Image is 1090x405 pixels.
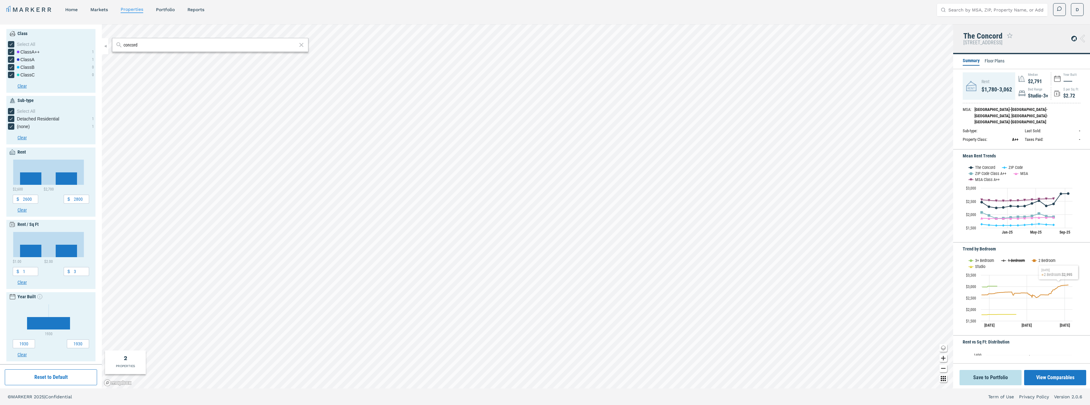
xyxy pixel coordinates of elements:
div: 1 [92,49,94,55]
svg: Interactive chart [963,159,1076,239]
svg: Interactive chart [963,252,1076,332]
g: MSA, line 4 of 5 with 11 data points. [981,216,1055,220]
div: Class C [17,72,35,78]
a: reports [187,7,204,12]
div: (none) checkbox input [8,123,30,130]
path: Saturday, 14 Dec, 19:00, 2,266.51. The Concord. [1002,206,1005,209]
path: Monday, 14 Apr, 20:00, 2,416.67. The Concord. [1031,202,1033,205]
a: MARKERR [6,5,53,14]
input: Search by MSA, ZIP, Property Name, or Address [948,4,1044,16]
div: - [1079,136,1080,143]
path: Saturday, 14 Dec, 19:00, 1,847.44. MSA. [1002,217,1005,220]
path: Monday, 14 Oct, 20:00, 2,295.33. The Concord. [988,205,990,208]
path: Wednesday, 14 May, 20:00, 1,887.95. MSA. [1038,216,1040,219]
div: A++ [1012,136,1018,143]
text: $2,000 [966,213,976,217]
div: Property Class : [963,136,987,143]
path: Thursday, 14 Nov, 19:00, 1,585.57. ZIP Code. [995,224,998,227]
text: $2,500 [966,296,976,300]
text: $3,000 [966,285,976,289]
svg: Interactive chart [13,232,84,264]
div: $ per Sq Ft [1063,87,1078,92]
span: MARKERR [11,394,34,399]
text: The Concord [975,165,995,170]
div: 0 [92,64,94,70]
button: Clear button [18,279,94,286]
div: Median [1028,72,1042,78]
path: Friday, 14 Feb, 19:00, 2,306.57. The Concord. [1017,205,1019,207]
text: [DATE] [984,323,995,328]
text: [DATE] [1022,323,1032,328]
text: ZIP Code [1009,165,1023,170]
path: $2,600 - $2,700, 1. Histogram. [20,172,41,185]
span: 2025 | [34,394,45,399]
button: Zoom out map button [939,365,947,372]
path: Monday, 14 Oct, 20:00, 1,967.28. ZIP Code Class A++. [988,214,990,217]
text: ZIP Code Class A++ [975,171,1006,176]
svg: Interactive chart [13,160,84,191]
div: 0 [92,72,94,78]
path: Monday, 14 Apr, 20:00, 1,876.93. MSA. [1031,216,1033,219]
path: Tuesday, 14 Jan, 19:00, 1,851.42. MSA. [1009,217,1012,220]
path: Friday, 14 Mar, 20:00, 2,544.08. MSA Class A++. [1023,199,1026,201]
svg: Show empty values info icon [37,294,42,299]
button: Other options map button [939,375,947,382]
li: Summary [963,57,980,66]
div: MSA : [963,106,971,125]
div: [object Object] checkbox input [8,41,94,47]
path: Saturday, 14 Sep, 20:00, 2,464.6. The Concord. [981,201,983,203]
text: $2,600 [13,187,23,192]
path: $2,700 - $2,800, 1. Histogram. [56,172,77,185]
div: Chart. Highcharts interactive chart. [13,304,89,336]
text: $3,000 [966,186,976,191]
path: $1.00 - $2.00, 1. Histogram. [20,245,41,257]
button: Show MSA Class A++ [969,184,1000,189]
path: Friday, 14 Mar, 20:00, 1,607.34. ZIP Code. [1023,224,1026,226]
button: Clear button [18,83,94,90]
button: Show 2 Bedroom [1032,254,1056,259]
div: Detached Residential checkbox input [8,116,59,122]
canvas: Map [102,24,953,388]
li: Floor Plans [985,58,1004,65]
path: Tuesday, 14 Jan, 19:00, 2,519.09. MSA Class A++. [1009,199,1012,202]
span: Detached Residential [17,116,59,122]
path: Monday, 14 Jul, 20:00, 2,595.71. MSA Class A++. [1052,197,1055,200]
div: - [1079,128,1080,134]
a: markets [90,7,108,12]
button: Show Studio [969,260,986,265]
path: Friday, 14 Feb, 19:00, 2,527.01. MSA Class A++. [1017,199,1019,202]
button: Change style map button [939,344,947,352]
div: [object Object] checkbox input [8,72,35,78]
div: PROPERTIES [116,364,135,368]
a: Version 2.0.6 [1054,394,1082,400]
text: 2 Bedroom [1038,258,1056,263]
button: Show 1 Bedroom [1002,254,1025,259]
div: Total of properties [124,354,127,362]
path: 1930 - 1930, 1. Histogram. [27,317,70,329]
path: Saturday, 14 Jun, 20:00, 2,592.62. MSA Class A++. [1045,198,1048,200]
path: Saturday, 14 Jun, 20:00, 2,324.29. The Concord. [1045,205,1048,207]
div: Chart. Highcharts interactive chart. [13,232,89,264]
a: home [65,7,78,12]
path: Wednesday, 14 May, 20:00, 2,583.4. MSA Class A++. [1038,198,1040,200]
path: Monday, 14 Apr, 20:00, 1,629.36. ZIP Code. [1031,223,1033,226]
text: Jan-25 [1002,230,1013,235]
path: Saturday, 14 Sep, 20:00, 2,554.56. MSA Class A++. [981,199,983,201]
div: Select All [17,108,94,114]
span: (none) [17,123,30,130]
h5: Rent vs Sq Ft: Distribution [963,339,1080,345]
button: Zoom in map button [939,354,947,362]
h5: Trend by Bedroom [963,246,1080,252]
path: Tuesday, 14 Jan, 19:00, 1,589.06. ZIP Code. [1009,224,1012,227]
path: Monday, 14 Oct, 20:00, 1,852.23. MSA. [988,217,990,220]
text: MSA Class A++ [975,177,1000,182]
path: Friday, 14 Feb, 19:00, 1,855.58. MSA. [1017,217,1019,220]
text: $1.00 [13,259,21,264]
text: 1930 [45,332,53,336]
a: Portfolio [156,7,175,12]
div: $1,780-3,062 [981,85,1012,94]
div: Chart. Highcharts interactive chart. [963,159,1080,239]
span: Confidential [45,394,72,399]
button: Clear button [18,207,94,213]
button: Show ZIP Code [1002,172,1023,177]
